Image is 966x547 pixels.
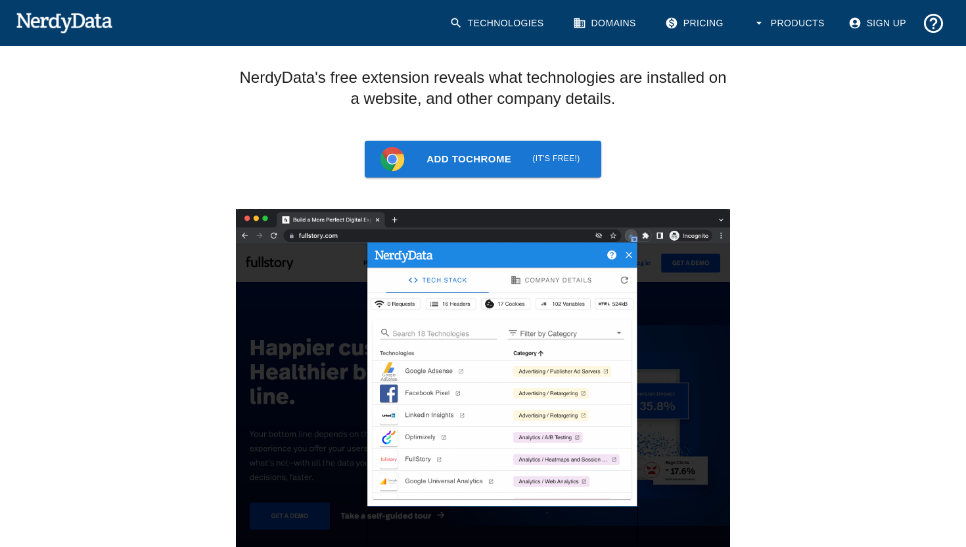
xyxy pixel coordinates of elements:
img: Browser Logo [379,146,405,172]
img: NerdyData.com [16,9,112,36]
span: (it's free!) [532,153,580,166]
a: Technologies [442,7,555,40]
a: Sign Up [840,7,917,40]
a: Pricing [657,7,734,40]
button: Support and Documentation [917,7,950,40]
h2: NerdyData's free extension reveals what technologies are installed on a website, and other compan... [236,67,730,109]
button: Products [745,7,835,40]
a: Domains [565,7,647,40]
a: Browser LogoAdd toChrome (it's free!) [365,141,601,178]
